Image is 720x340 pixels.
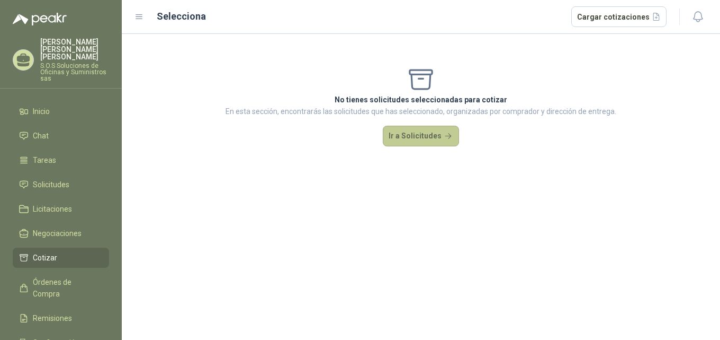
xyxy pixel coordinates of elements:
span: Licitaciones [33,203,72,215]
span: Chat [33,130,49,142]
p: [PERSON_NAME] [PERSON_NAME] [PERSON_NAME] [40,38,109,60]
span: Remisiones [33,312,72,324]
span: Órdenes de Compra [33,276,99,300]
a: Solicitudes [13,175,109,195]
p: En esta sección, encontrarás las solicitudes que has seleccionado, organizadas por comprador y di... [226,106,616,117]
button: Cargar cotizaciones [571,6,667,28]
span: Negociaciones [33,228,82,239]
a: Tareas [13,150,109,170]
span: Inicio [33,106,50,117]
img: Logo peakr [13,13,67,25]
p: S.O.S Soluciones de Oficinas y Suministros sas [40,63,109,82]
h2: Selecciona [157,9,206,24]
a: Inicio [13,101,109,121]
span: Solicitudes [33,179,69,190]
a: Licitaciones [13,199,109,219]
a: Remisiones [13,308,109,328]
p: No tienes solicitudes seleccionadas para cotizar [226,94,616,106]
span: Cotizar [33,252,57,264]
span: Tareas [33,154,56,166]
button: Ir a Solicitudes [383,126,459,147]
a: Chat [13,126,109,146]
a: Cotizar [13,248,109,268]
a: Negociaciones [13,223,109,243]
a: Órdenes de Compra [13,272,109,304]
